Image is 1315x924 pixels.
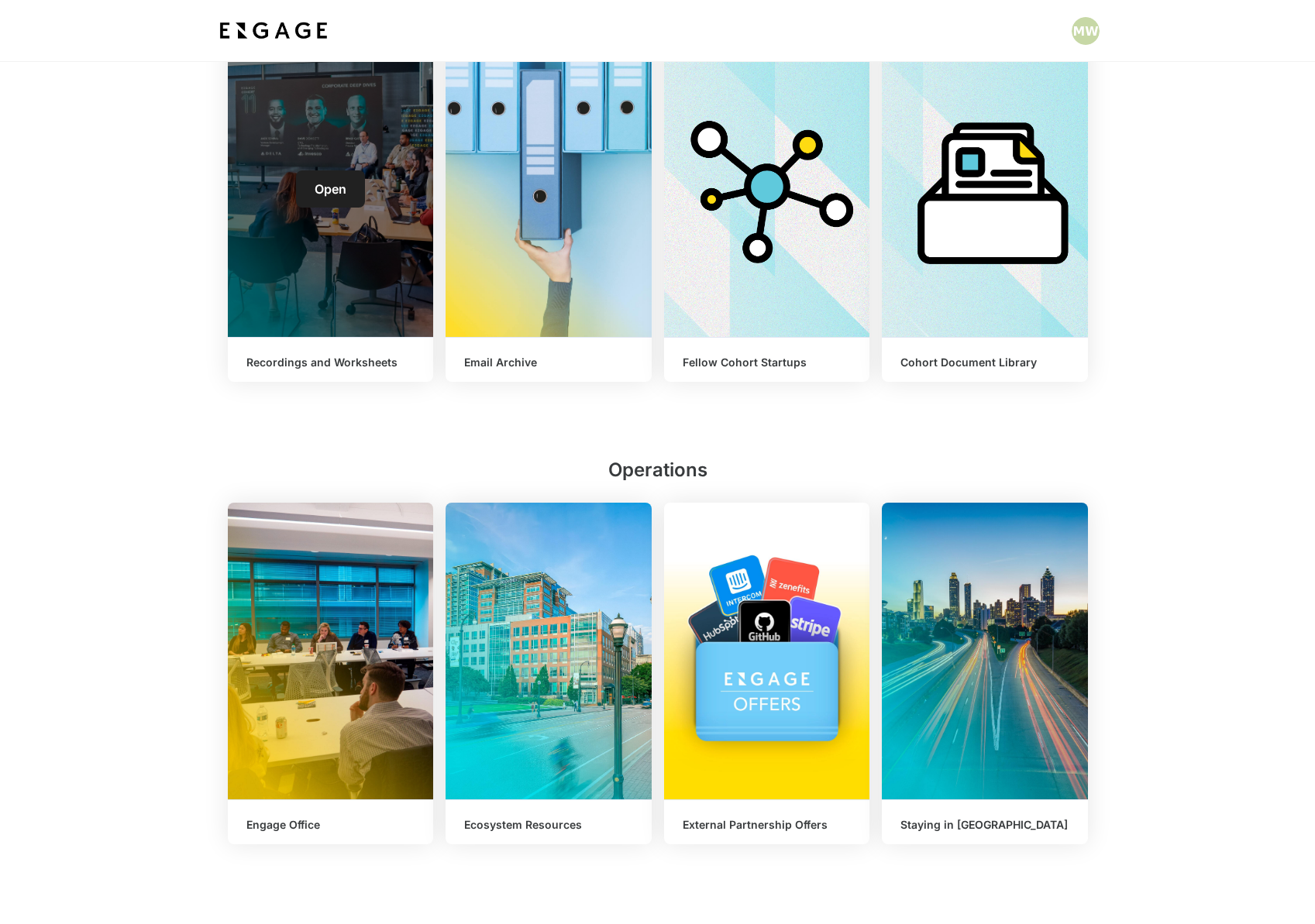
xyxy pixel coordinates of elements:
[216,17,331,45] img: bdf1fb74-1727-4ba0-a5bd-bc74ae9fc70b.jpeg
[228,456,1088,490] h2: Operations
[1072,17,1100,45] img: Profile picture of Michael Wood
[246,819,415,832] h6: Engage Office
[296,170,365,208] a: Open
[900,356,1069,369] h6: Cohort Document Library
[464,356,633,369] h6: Email Archive
[683,819,852,832] h6: External Partnership Offers
[315,181,346,197] span: Open
[1072,17,1100,45] button: Open profile menu
[900,819,1069,832] h6: Staying in [GEOGRAPHIC_DATA]
[683,356,852,369] h6: Fellow Cohort Startups
[246,356,415,369] h6: Recordings and Worksheets
[464,819,633,832] h6: Ecosystem Resources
